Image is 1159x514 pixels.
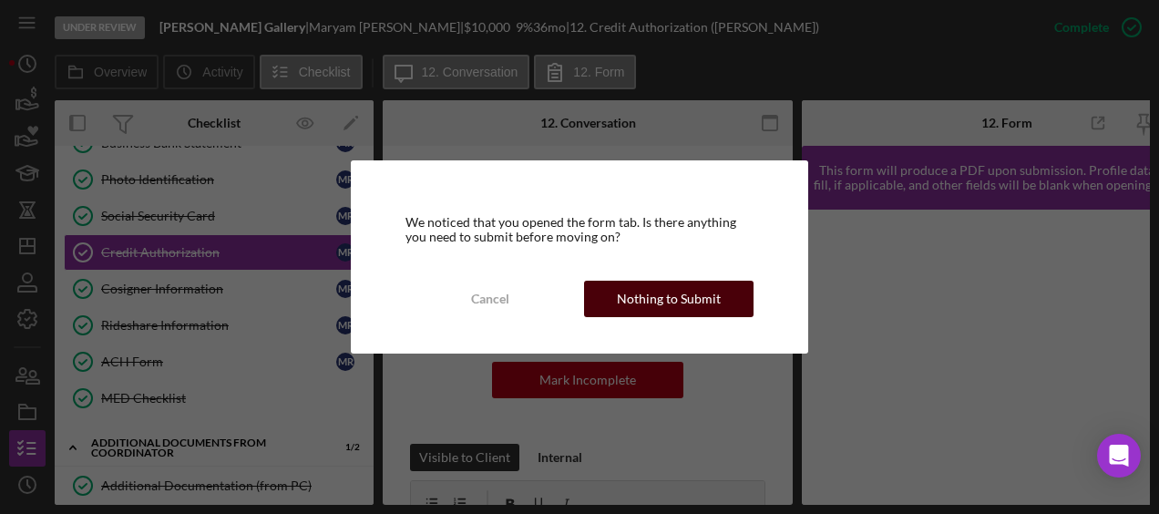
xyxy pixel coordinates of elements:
[1097,434,1141,478] div: Open Intercom Messenger
[405,281,575,317] button: Cancel
[617,281,721,317] div: Nothing to Submit
[471,281,509,317] div: Cancel
[584,281,754,317] button: Nothing to Submit
[405,215,754,244] div: We noticed that you opened the form tab. Is there anything you need to submit before moving on?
